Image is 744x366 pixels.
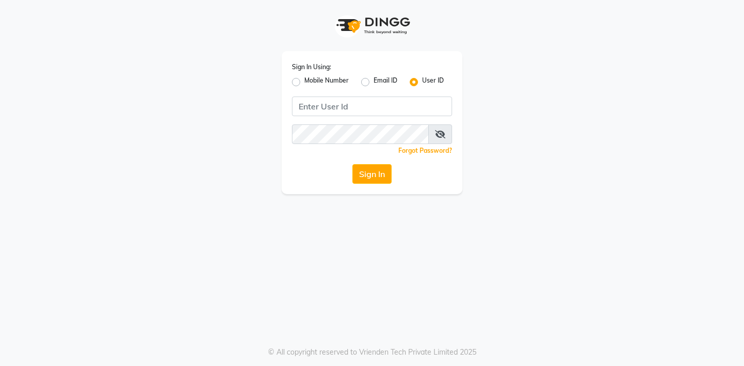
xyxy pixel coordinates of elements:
[352,164,392,184] button: Sign In
[292,62,331,72] label: Sign In Using:
[292,124,429,144] input: Username
[374,76,397,88] label: Email ID
[398,147,452,154] a: Forgot Password?
[292,97,452,116] input: Username
[304,76,349,88] label: Mobile Number
[331,10,413,41] img: logo1.svg
[422,76,444,88] label: User ID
